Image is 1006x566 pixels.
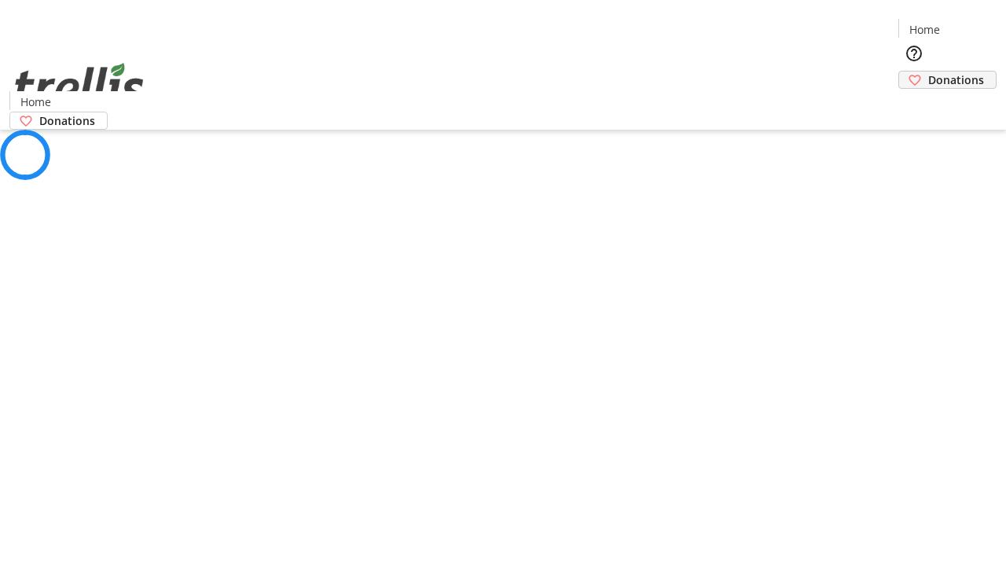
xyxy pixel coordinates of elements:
[9,46,149,124] img: Orient E2E Organization g0L3osMbLW's Logo
[898,71,997,89] a: Donations
[928,72,984,88] span: Donations
[898,89,930,120] button: Cart
[9,112,108,130] a: Donations
[898,38,930,69] button: Help
[20,94,51,110] span: Home
[909,21,940,38] span: Home
[39,112,95,129] span: Donations
[10,94,61,110] a: Home
[899,21,949,38] a: Home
